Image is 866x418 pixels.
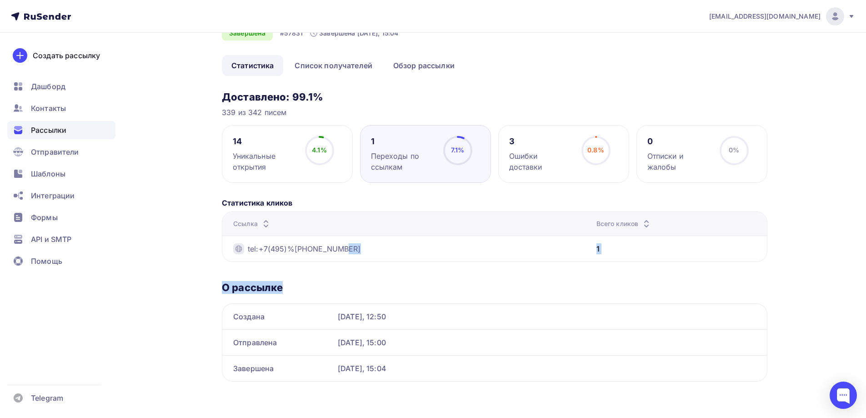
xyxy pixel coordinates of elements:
[233,136,297,147] div: 14
[233,337,330,348] div: Отправлена
[31,256,62,267] span: Помощь
[222,281,767,294] h3: О рассылке
[371,151,435,172] div: Переходы по ссылкам
[509,136,573,147] div: 3
[222,107,767,118] div: 339 из 342 писем
[31,393,63,403] span: Telegram
[222,197,767,208] h5: Статистика кликов
[222,26,273,40] div: Завершена
[312,146,327,154] span: 4.1%
[248,243,361,254] a: tel:+7(495)%[PHONE_NUMBER]
[31,146,79,157] span: Отправители
[647,151,711,172] div: Отписки и жалобы
[31,81,65,92] span: Дашборд
[7,165,115,183] a: Шаблоны
[384,55,464,76] a: Обзор рассылки
[222,55,283,76] a: Статистика
[233,151,297,172] div: Уникальные открытия
[31,103,66,114] span: Контакты
[509,151,573,172] div: Ошибки доставки
[451,146,465,154] span: 7.1%
[7,99,115,117] a: Контакты
[31,168,65,179] span: Шаблоны
[647,136,711,147] div: 0
[709,12,821,21] span: [EMAIL_ADDRESS][DOMAIN_NAME]
[338,363,756,374] div: [DATE], 15:04
[31,190,75,201] span: Интеграции
[587,146,604,154] span: 0.8%
[709,7,855,25] a: [EMAIL_ADDRESS][DOMAIN_NAME]
[371,136,435,147] div: 1
[31,212,58,223] span: Формы
[233,311,330,322] div: Создана
[222,91,767,103] h3: Доставлено: 99.1%
[310,29,398,38] div: Завершена [DATE], 15:04
[233,219,271,228] div: Ссылка
[7,121,115,139] a: Рассылки
[7,143,115,161] a: Отправители
[33,50,100,61] div: Создать рассылку
[596,219,652,228] div: Всего кликов
[338,311,756,322] div: [DATE], 12:50
[233,363,330,374] div: Завершена
[729,146,739,154] span: 0%
[280,29,303,38] div: #57831
[596,243,600,254] div: 1
[7,77,115,96] a: Дашборд
[338,337,756,348] div: [DATE], 15:00
[31,234,71,245] span: API и SMTP
[285,55,382,76] a: Список получателей
[7,208,115,227] a: Формы
[31,125,66,136] span: Рассылки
